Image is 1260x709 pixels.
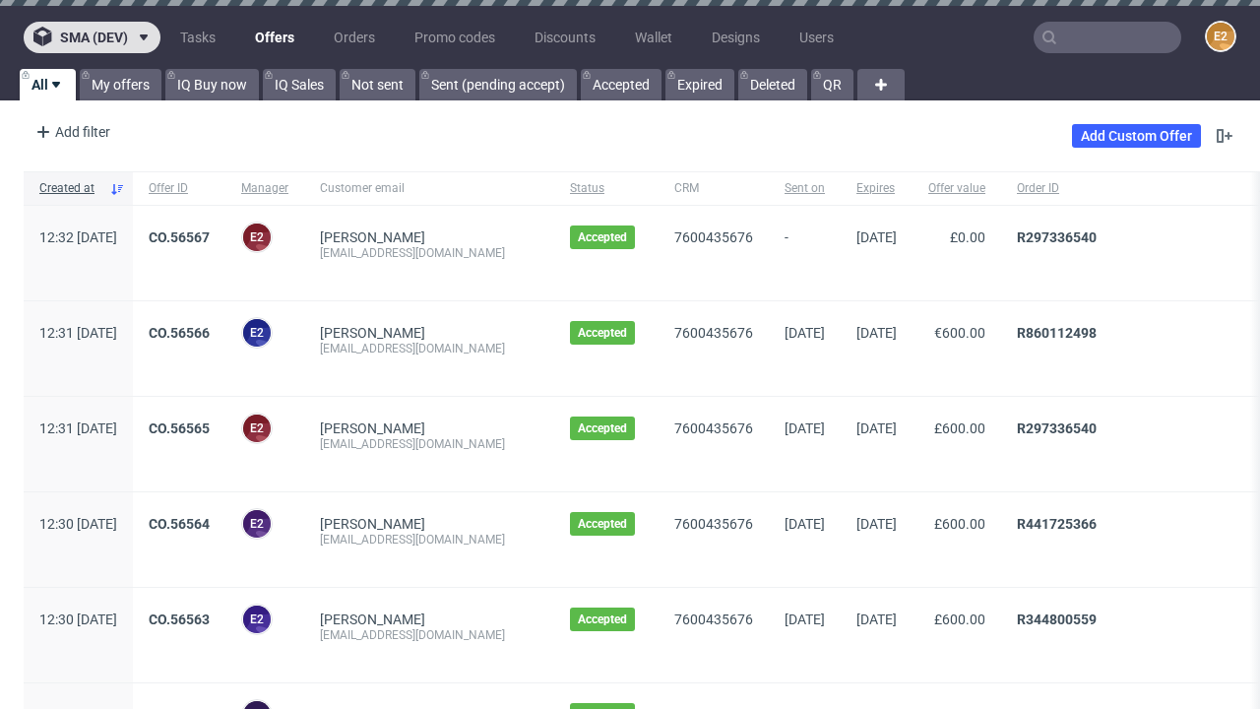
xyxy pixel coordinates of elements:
span: [DATE] [856,612,897,627]
figcaption: e2 [243,319,271,347]
figcaption: e2 [243,224,271,251]
a: CO.56567 [149,229,210,245]
div: [EMAIL_ADDRESS][DOMAIN_NAME] [320,627,538,643]
span: 12:30 [DATE] [39,516,117,532]
button: sma (dev) [24,22,160,53]
a: Offers [243,22,306,53]
a: CO.56564 [149,516,210,532]
span: £600.00 [934,612,985,627]
a: QR [811,69,853,100]
span: Manager [241,180,288,197]
span: [DATE] [856,325,897,341]
span: Accepted [578,516,627,532]
a: [PERSON_NAME] [320,516,425,532]
a: Accepted [581,69,661,100]
span: - [785,229,825,277]
span: 12:32 [DATE] [39,229,117,245]
figcaption: e2 [243,415,271,442]
div: [EMAIL_ADDRESS][DOMAIN_NAME] [320,436,538,452]
figcaption: e2 [243,606,271,633]
figcaption: e2 [1207,23,1234,50]
a: 7600435676 [674,325,753,341]
span: 12:31 [DATE] [39,325,117,341]
span: £0.00 [950,229,985,245]
a: Promo codes [403,22,507,53]
a: 7600435676 [674,229,753,245]
span: Status [570,180,643,197]
span: [DATE] [785,325,825,341]
a: Sent (pending accept) [419,69,577,100]
span: Accepted [578,325,627,341]
a: [PERSON_NAME] [320,612,425,627]
a: Deleted [738,69,807,100]
a: CO.56566 [149,325,210,341]
a: CO.56565 [149,420,210,436]
a: All [20,69,76,100]
span: CRM [674,180,753,197]
span: €600.00 [934,325,985,341]
a: Discounts [523,22,607,53]
a: 7600435676 [674,420,753,436]
div: [EMAIL_ADDRESS][DOMAIN_NAME] [320,532,538,548]
a: R297336540 [1017,420,1097,436]
span: Accepted [578,612,627,627]
span: Sent on [785,180,825,197]
a: Tasks [168,22,227,53]
span: £600.00 [934,516,985,532]
span: sma (dev) [60,31,128,44]
a: Designs [700,22,772,53]
a: Users [787,22,846,53]
a: My offers [80,69,161,100]
span: Accepted [578,420,627,436]
a: Orders [322,22,387,53]
span: Created at [39,180,101,197]
div: [EMAIL_ADDRESS][DOMAIN_NAME] [320,341,538,356]
a: [PERSON_NAME] [320,420,425,436]
a: Not sent [340,69,415,100]
a: 7600435676 [674,612,753,627]
span: [DATE] [856,420,897,436]
span: Expires [856,180,897,197]
span: 12:31 [DATE] [39,420,117,436]
a: Wallet [623,22,684,53]
span: Accepted [578,229,627,245]
span: [DATE] [856,516,897,532]
span: 12:30 [DATE] [39,612,117,627]
span: [DATE] [785,420,825,436]
figcaption: e2 [243,510,271,538]
a: IQ Buy now [165,69,259,100]
a: IQ Sales [263,69,336,100]
span: [DATE] [785,612,825,627]
a: CO.56563 [149,612,210,627]
a: [PERSON_NAME] [320,229,425,245]
div: [EMAIL_ADDRESS][DOMAIN_NAME] [320,245,538,261]
span: [DATE] [856,229,897,245]
a: R297336540 [1017,229,1097,245]
a: Expired [665,69,734,100]
span: Order ID [1017,180,1228,197]
a: R860112498 [1017,325,1097,341]
a: [PERSON_NAME] [320,325,425,341]
a: 7600435676 [674,516,753,532]
span: Offer ID [149,180,210,197]
a: R344800559 [1017,612,1097,627]
span: [DATE] [785,516,825,532]
span: Offer value [928,180,985,197]
div: Add filter [28,116,114,148]
span: Customer email [320,180,538,197]
a: R441725366 [1017,516,1097,532]
a: Add Custom Offer [1072,124,1201,148]
span: £600.00 [934,420,985,436]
